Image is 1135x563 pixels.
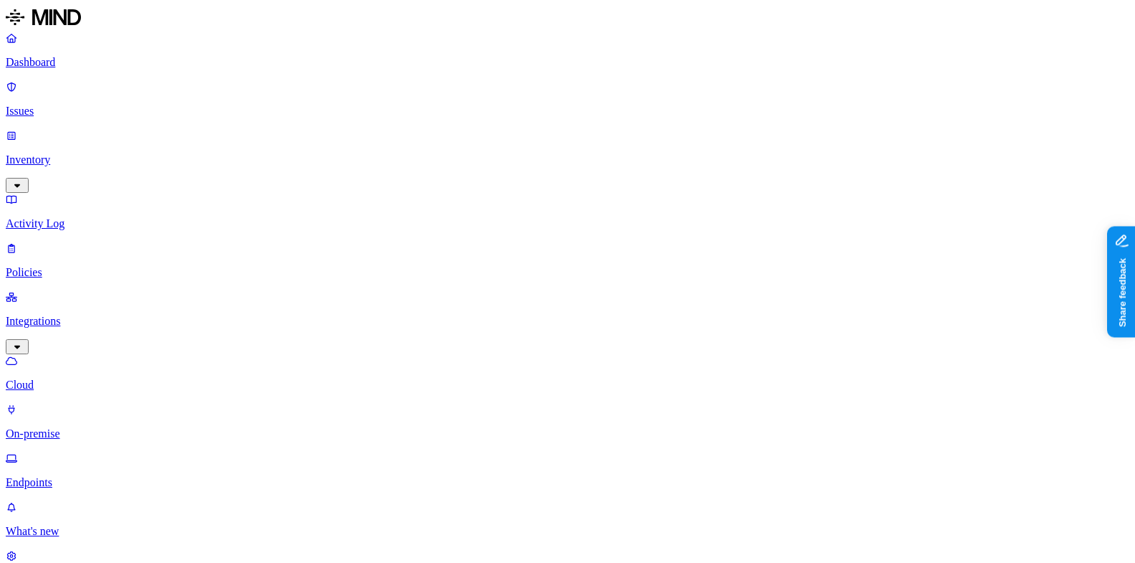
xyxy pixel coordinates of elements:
[6,80,1129,118] a: Issues
[6,242,1129,279] a: Policies
[6,290,1129,352] a: Integrations
[6,6,1129,32] a: MIND
[6,379,1129,392] p: Cloud
[6,56,1129,69] p: Dashboard
[6,193,1129,230] a: Activity Log
[6,105,1129,118] p: Issues
[6,129,1129,191] a: Inventory
[6,403,1129,440] a: On-premise
[6,525,1129,538] p: What's new
[6,217,1129,230] p: Activity Log
[6,452,1129,489] a: Endpoints
[6,6,81,29] img: MIND
[6,354,1129,392] a: Cloud
[6,153,1129,166] p: Inventory
[6,476,1129,489] p: Endpoints
[6,32,1129,69] a: Dashboard
[6,315,1129,328] p: Integrations
[6,501,1129,538] a: What's new
[6,427,1129,440] p: On-premise
[6,266,1129,279] p: Policies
